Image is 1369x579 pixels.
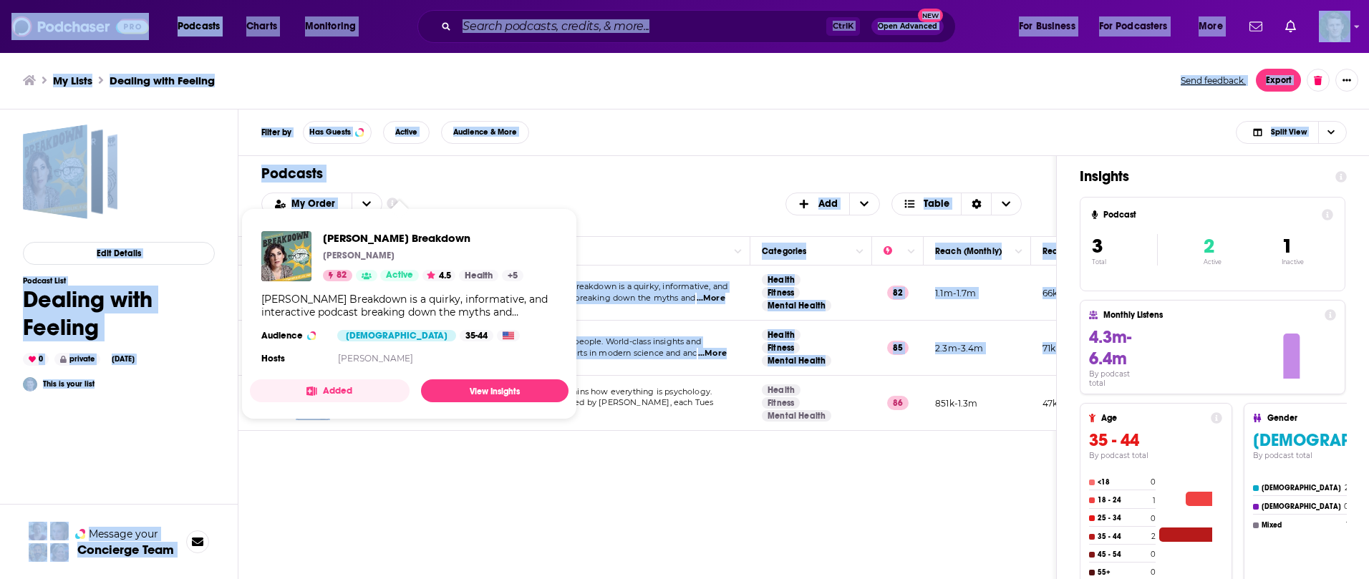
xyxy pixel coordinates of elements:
[1092,234,1103,258] span: 3
[762,355,831,366] a: Mental Health
[1319,11,1350,42] span: Logged in as drew.kilman
[1344,502,1349,511] h4: 0
[497,348,697,358] span: practices from experts in modern science and anc
[497,281,727,291] span: [PERSON_NAME] Breakdown is a quirky, informative, and
[11,13,149,40] img: Podchaser - Follow, Share and Rate Podcasts
[168,15,238,38] button: open menu
[887,396,909,410] p: 86
[309,128,351,136] span: Has Guests
[77,542,174,557] h3: Concierge Team
[178,16,220,37] span: Podcasts
[50,543,69,562] img: Barbara Profile
[261,330,326,341] h3: Audience
[1319,11,1350,42] img: User Profile
[1262,502,1341,511] h4: [DEMOGRAPHIC_DATA]
[762,397,800,409] a: Fitness
[1153,496,1156,505] h4: 1
[395,128,417,136] span: Active
[730,243,747,261] button: Column Actions
[383,121,430,144] button: Active
[1176,74,1250,87] button: Send feedback.
[1043,342,1078,354] p: 71k-105k
[497,293,695,303] span: interactive podcast breaking down the myths and
[23,377,37,391] img: drew.kilman
[453,128,517,136] span: Audience & More
[295,15,374,38] button: open menu
[1043,397,1078,409] p: 47k-70k
[261,127,291,137] h3: Filter by
[262,199,352,209] button: open menu
[1043,287,1078,299] p: 66k-98k
[1099,16,1168,37] span: For Podcasters
[924,199,949,209] span: Table
[261,353,285,364] h4: Hosts
[1089,369,1148,388] h4: By podcast total
[50,522,69,540] img: Jules Profile
[1262,521,1343,530] h4: Mixed
[303,121,372,144] button: Has Guests
[935,342,984,354] p: 2.3m-3.4m
[785,193,880,215] button: + Add
[110,74,215,87] h3: Dealing with Feeling
[54,353,100,366] div: private
[305,16,356,37] span: Monitoring
[459,270,498,281] a: Health
[1019,16,1075,37] span: For Business
[1098,532,1148,541] h4: 35 - 44
[762,329,800,341] a: Health
[698,348,727,359] span: ...More
[1151,514,1156,523] h4: 0
[1262,484,1342,492] h4: [DEMOGRAPHIC_DATA]
[1282,258,1304,266] p: Inactive
[23,276,215,286] h3: Podcast List
[323,270,352,281] a: 82
[1009,15,1093,38] button: open menu
[43,379,95,389] a: This is your list
[380,270,419,281] a: Active
[237,15,286,38] a: Charts
[23,353,49,366] div: 0
[935,287,977,299] p: 1.1m-1.7m
[826,17,860,36] span: Ctrl K
[431,10,969,43] div: Search podcasts, credits, & more...
[352,193,382,215] button: open menu
[1098,550,1148,559] h4: 45 - 54
[871,18,944,35] button: Open AdvancedNew
[1098,568,1148,577] h4: 55+
[441,121,529,144] button: Audience & More
[697,293,725,304] span: ...More
[1319,11,1350,42] button: Show profile menu
[1204,258,1222,266] p: Active
[337,268,347,283] span: 82
[1010,243,1027,261] button: Column Actions
[23,286,215,341] h1: Dealing with Feeling
[1098,478,1148,487] h4: <18
[246,16,277,37] span: Charts
[887,286,909,300] p: 82
[323,231,523,245] a: Mayim Bialik's Breakdown
[762,274,800,286] a: Health
[961,193,991,215] div: Sort Direction
[497,386,712,396] span: A podcast that explains how everything is psychology.
[1101,413,1205,423] h4: Age
[762,410,831,422] a: Mental Health
[250,379,410,402] button: Added
[1080,167,1324,185] h1: Insights
[261,231,311,281] img: Mayim Bialik's Breakdown
[1151,568,1156,577] h4: 0
[1090,15,1189,38] button: open menu
[497,397,713,407] span: Even your 20s. Hosted by [PERSON_NAME], each Tues
[29,522,47,540] img: Sydney Profile
[457,15,826,38] input: Search podcasts, credits, & more...
[502,270,523,281] a: +5
[1279,14,1302,39] a: Show notifications dropdown
[29,543,47,562] img: Jon Profile
[23,242,215,265] button: Edit Details
[261,293,557,318] div: [PERSON_NAME] Breakdown is a quirky, informative, and interactive podcast breaking down the myths...
[23,125,117,219] a: Dealing with Feeling
[918,9,944,22] span: New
